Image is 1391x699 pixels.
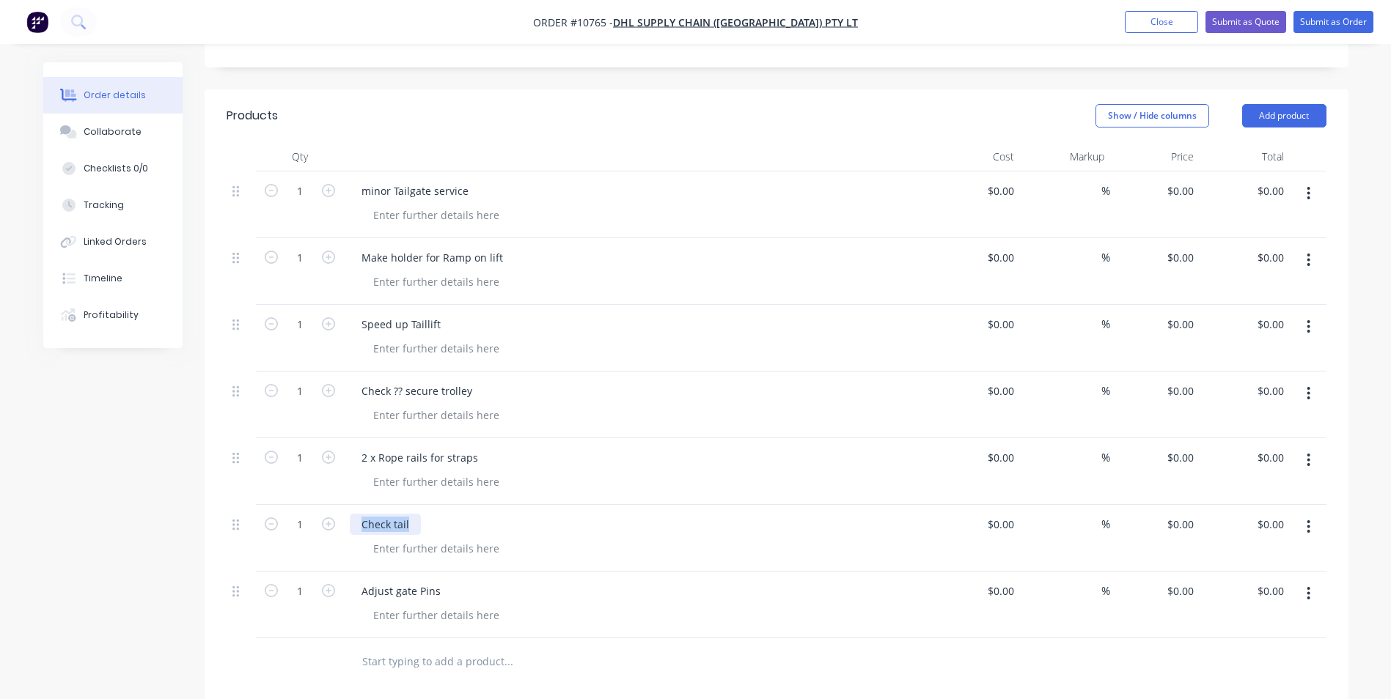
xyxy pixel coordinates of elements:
div: Check ?? secure trolley [350,380,484,402]
span: % [1101,382,1110,399]
a: DHL Supply Chain ([GEOGRAPHIC_DATA]) Pty Lt [613,15,858,29]
div: Collaborate [84,125,142,138]
div: Make holder for Ramp on lift [350,247,515,268]
div: minor Tailgate service [350,180,480,201]
div: Profitability [84,308,139,322]
button: Collaborate [43,114,183,150]
button: Add product [1242,104,1326,127]
div: Markup [1020,142,1110,171]
div: Linked Orders [84,235,147,248]
div: Check tail [350,514,421,535]
button: Profitability [43,297,183,333]
span: % [1101,182,1110,199]
button: Checklists 0/0 [43,150,183,187]
span: % [1101,449,1110,466]
span: % [1101,249,1110,266]
div: Checklists 0/0 [84,162,148,175]
button: Show / Hide columns [1095,104,1209,127]
button: Timeline [43,260,183,297]
img: Factory [26,11,48,33]
button: Tracking [43,187,183,223]
span: Order #10765 - [533,15,613,29]
div: Tracking [84,199,124,212]
span: % [1101,582,1110,599]
button: Linked Orders [43,223,183,260]
span: % [1101,516,1110,533]
div: Adjust gate Pins [350,580,452,602]
div: Order details [84,89,146,102]
button: Submit as Quote [1205,11,1286,33]
div: Qty [256,142,344,171]
div: Price [1110,142,1200,171]
div: Speed up Taillift [350,314,452,335]
div: Cost [931,142,1021,171]
button: Order details [43,77,183,114]
div: Total [1200,142,1290,171]
span: % [1101,316,1110,333]
button: Submit as Order [1293,11,1373,33]
button: Close [1125,11,1198,33]
div: Timeline [84,272,122,285]
div: 2 x Rope rails for straps [350,447,490,468]
div: Products [227,107,278,125]
input: Start typing to add a product... [361,647,655,676]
